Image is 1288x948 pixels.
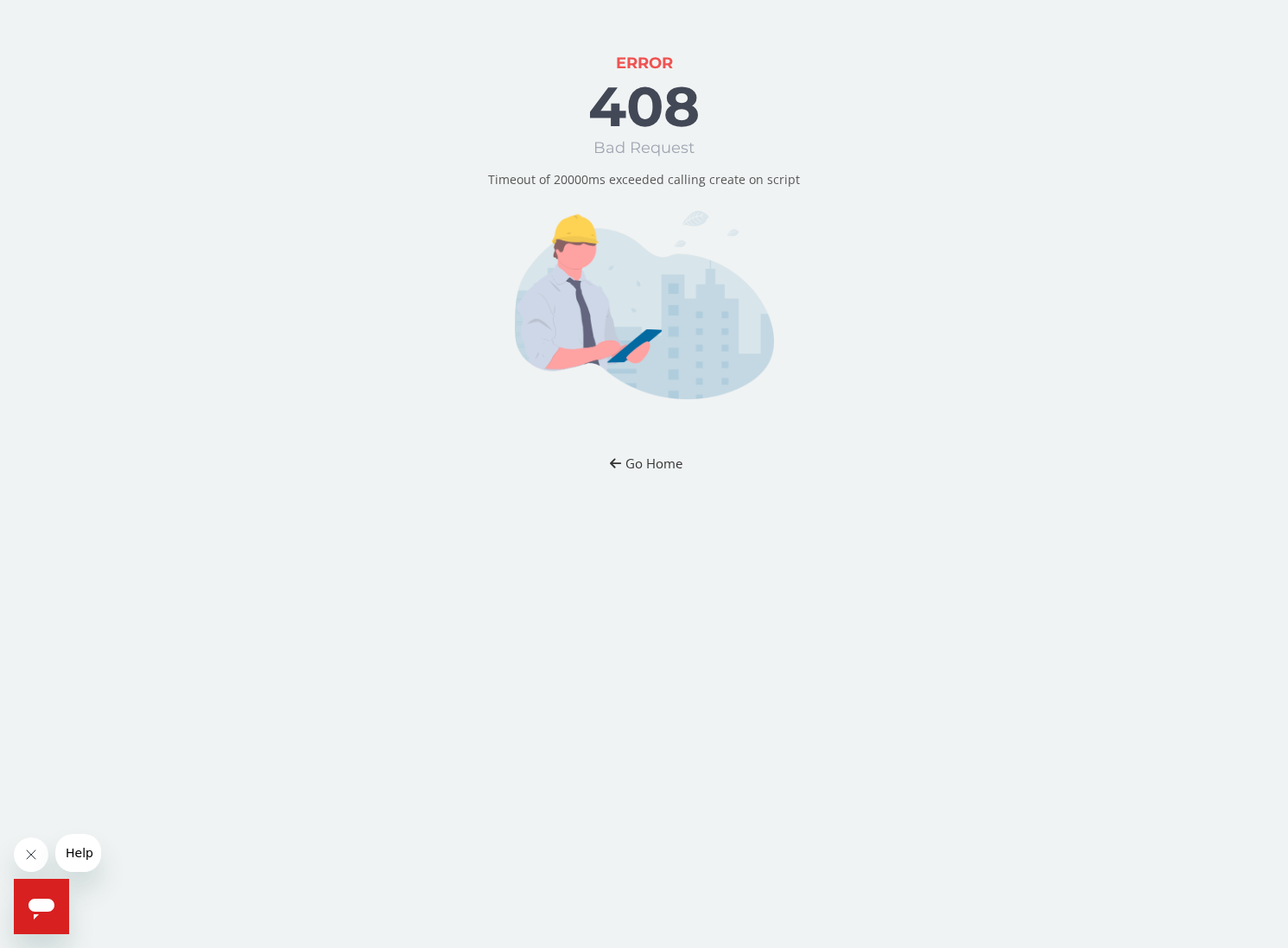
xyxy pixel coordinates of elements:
p: Timeout of 20000ms exceeded calling create on script [488,171,800,188]
h1: ERROR [616,55,673,73]
iframe: Close message [14,837,48,872]
iframe: Message from company [55,834,101,872]
h1: Bad Request [593,140,695,157]
h1: 408 [588,76,700,137]
iframe: Button to launch messaging window [14,879,69,934]
button: Go Home [593,448,695,480]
